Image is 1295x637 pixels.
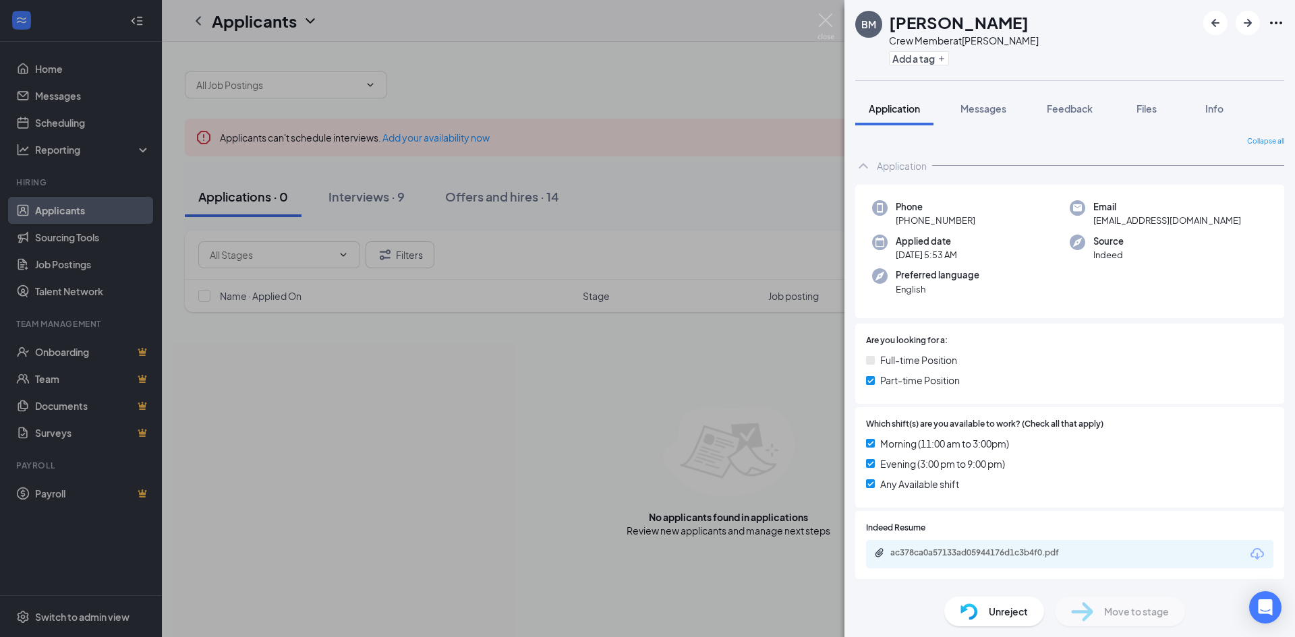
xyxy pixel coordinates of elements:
[1203,11,1228,35] button: ArrowLeftNew
[896,282,979,296] span: English
[1093,248,1124,262] span: Indeed
[880,477,959,491] span: Any Available shift
[989,604,1028,619] span: Unreject
[1247,136,1284,147] span: Collapse all
[1104,604,1169,619] span: Move to stage
[1093,235,1124,248] span: Source
[1207,15,1224,31] svg: ArrowLeftNew
[896,248,957,262] span: [DATE] 5:53 AM
[960,102,1006,115] span: Messages
[866,334,948,347] span: Are you looking for a:
[869,102,920,115] span: Application
[1093,214,1241,227] span: [EMAIL_ADDRESS][DOMAIN_NAME]
[1268,15,1284,31] svg: Ellipses
[1249,591,1282,624] div: Open Intercom Messenger
[1249,546,1265,562] svg: Download
[866,522,925,535] span: Indeed Resume
[861,18,876,31] div: BM
[1205,102,1224,115] span: Info
[880,353,957,367] span: Full-time Position
[880,436,1009,451] span: Morning (11:00 am to 3:00pm)
[874,547,1093,560] a: Paperclipac378ca0a57133ad05944176d1c3b4f0.pdf
[1047,102,1093,115] span: Feedback
[880,373,960,388] span: Part-time Position
[1240,15,1256,31] svg: ArrowRight
[896,214,975,227] span: [PHONE_NUMBER]
[877,159,927,173] div: Application
[890,547,1079,558] div: ac378ca0a57133ad05944176d1c3b4f0.pdf
[889,51,949,65] button: PlusAdd a tag
[896,235,957,248] span: Applied date
[889,11,1029,34] h1: [PERSON_NAME]
[889,34,1039,47] div: Crew Member at [PERSON_NAME]
[880,456,1005,471] span: Evening (3:00 pm to 9:00 pm)
[938,55,946,63] svg: Plus
[896,268,979,282] span: Preferred language
[874,547,885,558] svg: Paperclip
[896,200,975,214] span: Phone
[855,158,871,174] svg: ChevronUp
[1236,11,1260,35] button: ArrowRight
[1093,200,1241,214] span: Email
[1136,102,1157,115] span: Files
[866,418,1103,431] span: Which shift(s) are you available to work? (Check all that apply)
